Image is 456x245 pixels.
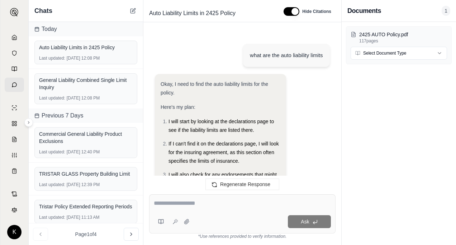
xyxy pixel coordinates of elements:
button: New Chat [129,6,137,15]
div: [DATE] 12:39 PM [39,182,133,188]
span: Last updated: [39,214,65,220]
span: Last updated: [39,55,65,61]
div: Edit Title [146,8,275,19]
a: Claim Coverage [5,132,24,147]
button: Ask [288,215,331,228]
div: *Use references provided to verify information. [149,234,336,239]
div: [DATE] 11:13 AM [39,214,133,220]
span: Last updated: [39,182,65,188]
div: Today [29,22,143,36]
a: Documents Vault [5,46,24,60]
button: Expand sidebar [7,5,22,19]
span: Last updated: [39,149,65,155]
span: Last updated: [39,95,65,101]
div: [DATE] 12:08 PM [39,95,133,101]
span: Auto Liability Limits in 2425 Policy [146,8,238,19]
h3: Documents [347,6,381,16]
div: [DATE] 12:40 PM [39,149,133,155]
div: TRISTAR GLASS Property Building Limit [39,170,133,177]
span: Here's my plan: [161,104,195,110]
a: Home [5,30,24,45]
span: Ask [301,219,309,225]
div: Commercial General Liability Product Exclusions [39,130,133,145]
button: Regenerate Response [205,179,279,190]
span: I will also check for any endorsements that might amend the liability limits. [168,172,277,186]
a: Custom Report [5,148,24,162]
a: Coverage Table [5,164,24,178]
span: If I can't find it on the declarations page, I will look for the insuring agreement, as this sect... [168,141,279,164]
a: Prompt Library [5,62,24,76]
div: Auto Liability Limits in 2425 Policy [39,44,133,51]
span: Chats [34,6,52,16]
p: 117 pages [359,38,447,44]
div: what are the auto liability limits [250,51,323,60]
a: Single Policy [5,101,24,115]
div: K [7,225,22,239]
div: Previous 7 Days [29,108,143,123]
span: Page 1 of 4 [75,231,97,238]
img: Expand sidebar [10,8,19,17]
a: Legal Search Engine [5,203,24,217]
p: 2425 AUTO Policy.pdf [359,31,447,38]
div: General Liability Combined Single Limit Inquiry [39,77,133,91]
a: Contract Analysis [5,187,24,201]
div: [DATE] 12:08 PM [39,55,133,61]
span: I will start by looking at the declarations page to see if the liability limits are listed there. [168,119,274,133]
span: Regenerate Response [220,181,270,187]
a: Chat [5,78,24,92]
span: Hide Citations [302,9,331,14]
div: Tristar Policy Extended Reporting Periods [39,203,133,210]
span: Okay, I need to find the auto liability limits for the policy. [161,81,268,96]
button: Expand sidebar [24,118,33,127]
a: Policy Comparisons [5,116,24,131]
span: 1 [442,6,450,16]
button: 2425 AUTO Policy.pdf117pages [351,31,447,44]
